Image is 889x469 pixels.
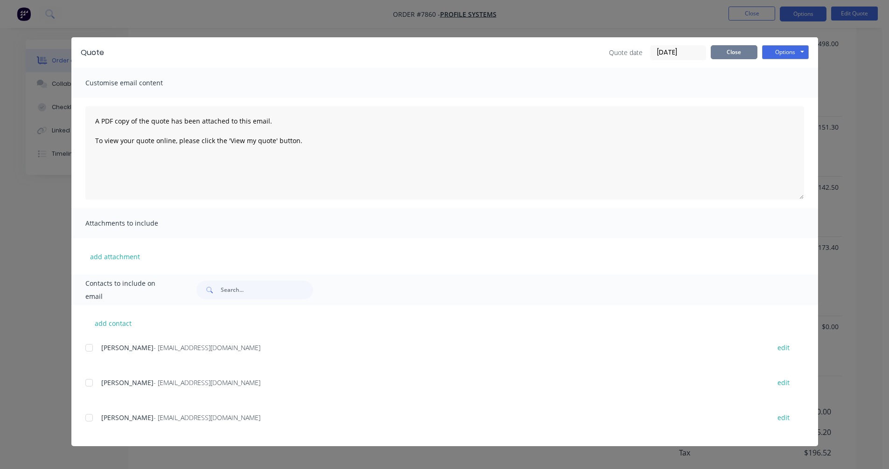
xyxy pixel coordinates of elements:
textarea: A PDF copy of the quote has been attached to this email. To view your quote online, please click ... [85,106,804,200]
div: Quote [81,47,104,58]
span: Attachments to include [85,217,188,230]
span: Customise email content [85,76,188,90]
span: - [EMAIL_ADDRESS][DOMAIN_NAME] [154,378,260,387]
span: [PERSON_NAME] [101,343,154,352]
button: edit [772,411,795,424]
span: [PERSON_NAME] [101,413,154,422]
button: Options [762,45,809,59]
span: Quote date [609,48,643,57]
button: add attachment [85,249,145,263]
span: - [EMAIL_ADDRESS][DOMAIN_NAME] [154,413,260,422]
span: - [EMAIL_ADDRESS][DOMAIN_NAME] [154,343,260,352]
button: edit [772,376,795,389]
button: add contact [85,316,141,330]
span: Contacts to include on email [85,277,174,303]
input: Search... [221,281,313,299]
span: [PERSON_NAME] [101,378,154,387]
button: Close [711,45,757,59]
button: edit [772,341,795,354]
